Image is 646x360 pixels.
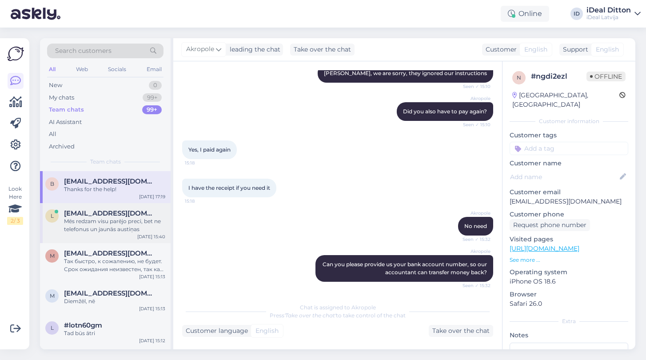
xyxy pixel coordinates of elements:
div: Take over the chat [429,325,493,337]
span: Akropole [186,44,214,54]
p: Operating system [510,268,628,277]
span: m [50,292,55,299]
span: Seen ✓ 15:32 [457,282,490,289]
p: Customer tags [510,131,628,140]
span: Can you please provide us your bank account number, so our accountant can transfer money back? [323,261,488,276]
div: Online [501,6,549,22]
div: Tad būs ātri [64,329,165,337]
span: Seen ✓ 15:10 [457,83,490,90]
span: #lotn60gm [64,321,102,329]
span: m [50,252,55,259]
span: lusevk@gmail.com [64,209,156,217]
div: # ngdi2ezl [531,71,586,82]
span: 15:18 [185,160,218,166]
span: l [51,324,54,331]
div: Support [559,45,588,54]
span: Seen ✓ 15:10 [457,121,490,128]
span: Offline [586,72,626,81]
div: [DATE] 17:19 [139,193,165,200]
div: All [49,130,56,139]
div: iDeal Ditton [586,7,631,14]
div: [DATE] 15:13 [139,273,165,280]
div: Customer [482,45,517,54]
span: Team chats [90,158,121,166]
i: 'Take over the chat' [284,312,336,319]
div: Customer language [182,326,248,336]
div: Take over the chat [290,44,355,56]
span: Akropole [457,248,490,255]
p: [EMAIL_ADDRESS][DOMAIN_NAME] [510,197,628,206]
span: Akropole [457,210,490,216]
div: Request phone number [510,219,590,231]
span: millere.emma@gmail.com [64,289,156,297]
div: Mēs redzam visu parējo preci, bet ne telefonus un jaunās austiņas [64,217,165,233]
span: English [596,45,619,54]
span: Chat is assigned to Akropole [300,304,376,311]
span: Seen ✓ 15:32 [457,236,490,243]
div: [GEOGRAPHIC_DATA], [GEOGRAPHIC_DATA] [512,91,619,109]
div: Extra [510,317,628,325]
span: Yes, I paid again [188,146,231,153]
span: n [517,74,521,81]
p: Customer email [510,188,628,197]
div: 99+ [143,93,162,102]
span: b [50,180,54,187]
div: [DATE] 15:40 [137,233,165,240]
div: Так быстро, к сожалению, не будет. Срок ожидания неизвестен, так как может варьироваться [64,257,165,273]
div: Thanks for the help! [64,185,165,193]
p: iPhone OS 18.6 [510,277,628,286]
span: No need [464,223,487,229]
span: English [255,326,279,336]
div: [DATE] 15:12 [139,337,165,344]
div: Web [74,64,90,75]
span: bendikflarsen@icloud.com [64,177,156,185]
p: Notes [510,331,628,340]
div: Diemžēl, nē [64,297,165,305]
div: 0 [149,81,162,90]
span: Search customers [55,46,112,56]
div: Archived [49,142,75,151]
span: maximilmax9@gmail.com [64,249,156,257]
p: Visited pages [510,235,628,244]
div: All [47,64,57,75]
span: Did you also have to pay again? [403,108,487,115]
input: Add a tag [510,142,628,155]
div: 99+ [142,105,162,114]
div: Look Here [7,185,23,225]
p: Customer name [510,159,628,168]
a: [URL][DOMAIN_NAME] [510,244,579,252]
div: leading the chat [226,45,280,54]
span: 15:18 [185,198,218,204]
a: iDeal DittoniDeal Latvija [586,7,641,21]
span: Akropole [457,95,490,102]
div: Email [145,64,163,75]
span: I have the receipt if you need it [188,184,270,191]
p: Safari 26.0 [510,299,628,308]
div: New [49,81,62,90]
span: [PERSON_NAME], we are sorry, they ignored our instructions [324,70,487,76]
div: [DATE] 15:13 [139,305,165,312]
p: Customer phone [510,210,628,219]
input: Add name [510,172,618,182]
img: Askly Logo [7,45,24,62]
div: My chats [49,93,74,102]
div: Team chats [49,105,84,114]
div: Customer information [510,117,628,125]
div: iDeal Latvija [586,14,631,21]
div: ID [570,8,583,20]
div: Socials [106,64,128,75]
p: See more ... [510,256,628,264]
p: Browser [510,290,628,299]
span: l [51,212,54,219]
span: Press to take control of the chat [270,312,406,319]
div: 2 / 3 [7,217,23,225]
span: English [524,45,547,54]
div: AI Assistant [49,118,82,127]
